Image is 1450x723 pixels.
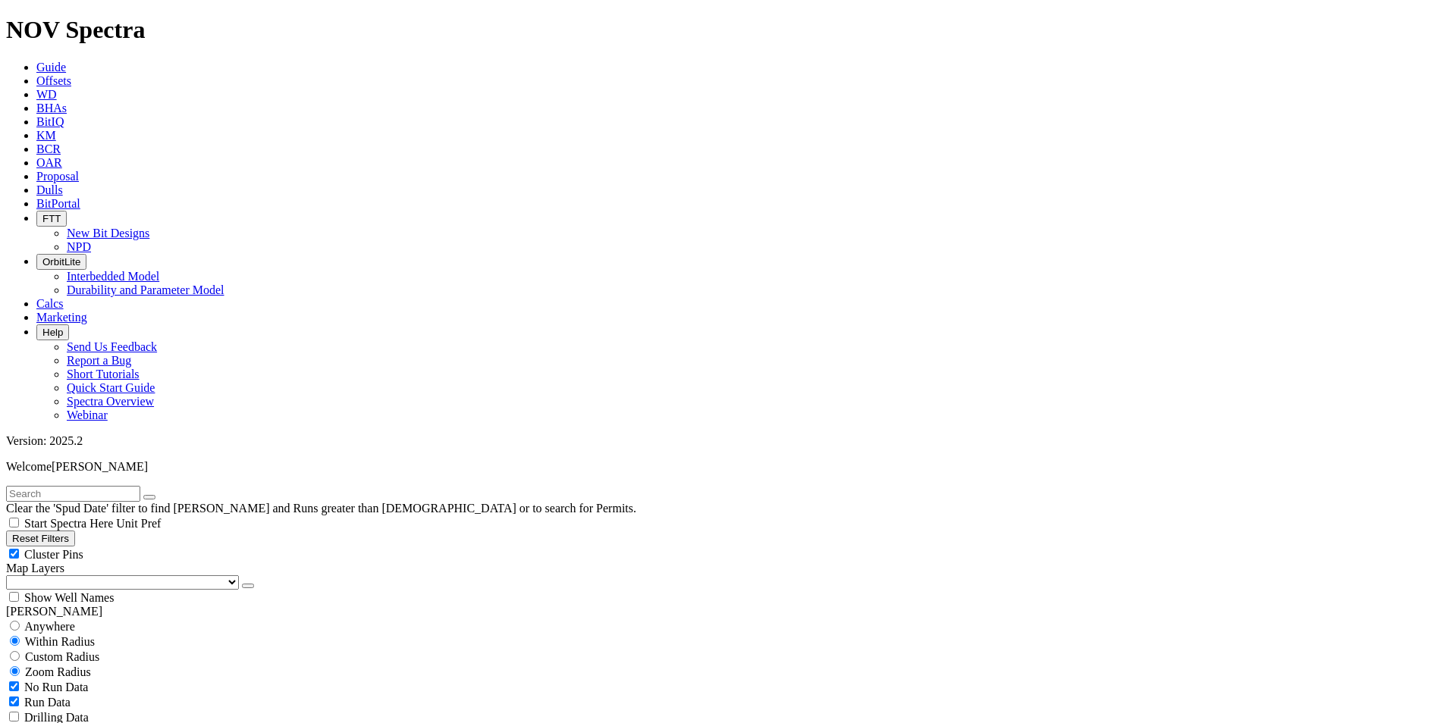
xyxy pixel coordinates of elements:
a: WD [36,88,57,101]
a: Webinar [67,408,108,421]
a: Quick Start Guide [67,381,155,394]
button: OrbitLite [36,254,86,270]
span: Cluster Pins [24,548,83,561]
div: Version: 2025.2 [6,434,1444,448]
span: Help [42,327,63,338]
button: Reset Filters [6,531,75,546]
a: KM [36,129,56,142]
span: [PERSON_NAME] [52,460,148,473]
a: BitIQ [36,115,64,128]
span: No Run Data [24,681,88,693]
a: OAR [36,156,62,169]
span: Custom Radius [25,650,99,663]
span: Map Layers [6,562,64,574]
a: Interbedded Model [67,270,159,283]
a: Dulls [36,183,63,196]
a: Send Us Feedback [67,340,157,353]
a: Spectra Overview [67,395,154,408]
span: Show Well Names [24,591,114,604]
a: Durability and Parameter Model [67,283,224,296]
button: Help [36,324,69,340]
a: Short Tutorials [67,368,140,380]
span: Within Radius [25,635,95,648]
span: Zoom Radius [25,665,91,678]
span: OrbitLite [42,256,80,268]
p: Welcome [6,460,1444,474]
span: Start Spectra Here [24,517,113,530]
a: Report a Bug [67,354,131,367]
span: Clear the 'Spud Date' filter to find [PERSON_NAME] and Runs greater than [DEMOGRAPHIC_DATA] or to... [6,502,636,515]
a: Calcs [36,297,64,310]
div: [PERSON_NAME] [6,605,1444,618]
h1: NOV Spectra [6,16,1444,44]
a: Offsets [36,74,71,87]
a: BHAs [36,102,67,114]
a: Guide [36,61,66,74]
span: Unit Pref [116,517,161,530]
a: NPD [67,240,91,253]
a: BitPortal [36,197,80,210]
input: Search [6,486,140,502]
a: BCR [36,142,61,155]
span: Run Data [24,696,71,709]
a: Marketing [36,311,87,324]
input: Start Spectra Here [9,518,19,527]
a: Proposal [36,170,79,183]
span: Anywhere [24,620,75,633]
span: FTT [42,213,61,224]
a: New Bit Designs [67,227,149,239]
button: FTT [36,211,67,227]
